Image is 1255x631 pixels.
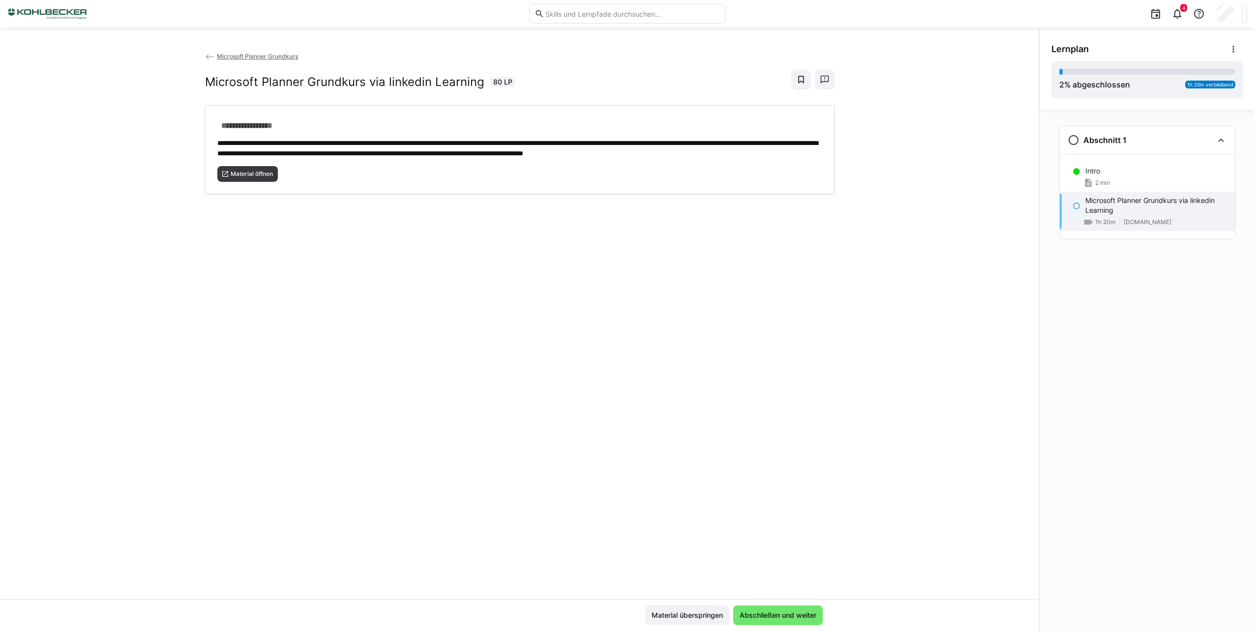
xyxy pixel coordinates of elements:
[230,170,274,178] span: Material öffnen
[1095,179,1110,187] span: 2 min
[1124,218,1171,226] span: [DOMAIN_NAME]
[205,53,299,60] a: Microsoft Planner Grundkurs
[1085,166,1100,176] p: Intro
[733,605,823,625] button: Abschließen und weiter
[1095,218,1115,226] span: 1h 20m
[1059,80,1064,89] span: 2
[493,77,512,87] span: 80 LP
[544,9,720,18] input: Skills und Lernpfade durchsuchen…
[1182,5,1185,11] span: 4
[1083,135,1127,145] h3: Abschnitt 1
[650,610,724,620] span: Material überspringen
[217,53,298,60] span: Microsoft Planner Grundkurs
[645,605,729,625] button: Material überspringen
[1059,79,1130,90] div: % abgeschlossen
[1085,196,1227,215] p: Microsoft Planner Grundkurs via linkedin Learning
[217,166,278,182] button: Material öffnen
[1187,82,1233,87] span: 1h 20m verbleibend
[205,75,484,89] h2: Microsoft Planner Grundkurs via linkedin Learning
[1051,44,1089,55] span: Lernplan
[738,610,818,620] span: Abschließen und weiter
